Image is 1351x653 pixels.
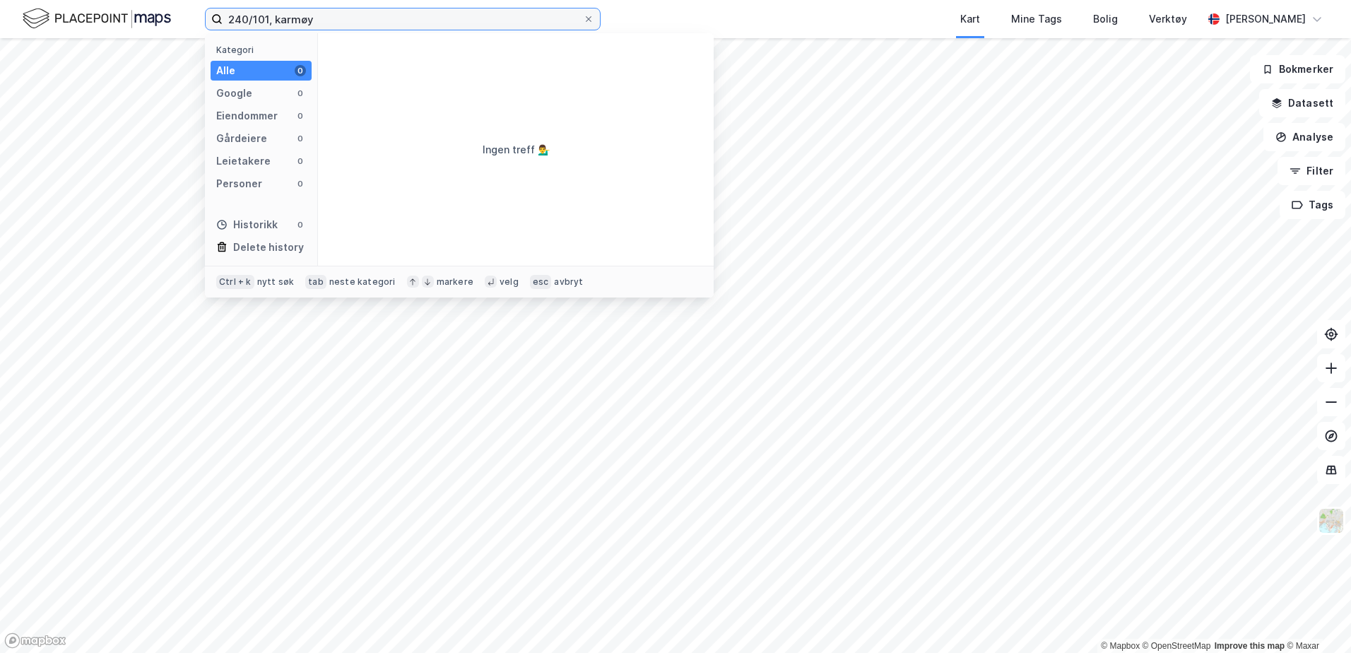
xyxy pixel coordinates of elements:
[216,107,278,124] div: Eiendommer
[1318,507,1345,534] img: Z
[1278,157,1345,185] button: Filter
[483,141,550,158] div: Ingen treff 💁‍♂️
[1280,585,1351,653] iframe: Chat Widget
[216,85,252,102] div: Google
[295,178,306,189] div: 0
[216,130,267,147] div: Gårdeiere
[216,216,278,233] div: Historikk
[1259,89,1345,117] button: Datasett
[23,6,171,31] img: logo.f888ab2527a4732fd821a326f86c7f29.svg
[295,219,306,230] div: 0
[305,275,326,289] div: tab
[295,65,306,76] div: 0
[257,276,295,288] div: nytt søk
[216,62,235,79] div: Alle
[233,239,304,256] div: Delete history
[1011,11,1062,28] div: Mine Tags
[530,275,552,289] div: esc
[216,153,271,170] div: Leietakere
[1149,11,1187,28] div: Verktøy
[4,633,66,649] a: Mapbox homepage
[1143,641,1211,651] a: OpenStreetMap
[1215,641,1285,651] a: Improve this map
[500,276,519,288] div: velg
[295,88,306,99] div: 0
[1101,641,1140,651] a: Mapbox
[329,276,396,288] div: neste kategori
[216,45,312,55] div: Kategori
[216,175,262,192] div: Personer
[554,276,583,288] div: avbryt
[437,276,473,288] div: markere
[1263,123,1345,151] button: Analyse
[1093,11,1118,28] div: Bolig
[295,155,306,167] div: 0
[295,133,306,144] div: 0
[295,110,306,122] div: 0
[1250,55,1345,83] button: Bokmerker
[1280,191,1345,219] button: Tags
[1225,11,1306,28] div: [PERSON_NAME]
[223,8,583,30] input: Søk på adresse, matrikkel, gårdeiere, leietakere eller personer
[216,275,254,289] div: Ctrl + k
[960,11,980,28] div: Kart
